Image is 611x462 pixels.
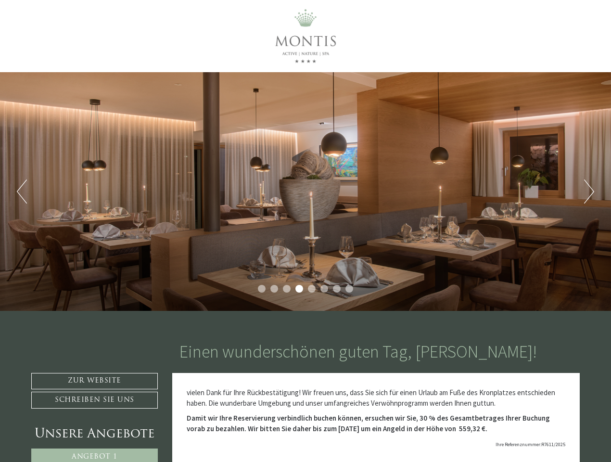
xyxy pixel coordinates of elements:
[179,342,537,361] h1: Einen wunderschönen guten Tag, [PERSON_NAME]!
[174,7,206,23] div: [DATE]
[317,254,379,270] button: Senden
[31,392,158,409] a: Schreiben Sie uns
[31,373,158,389] a: Zur Website
[17,180,27,204] button: Previous
[584,180,594,204] button: Next
[187,387,566,408] p: vielen Dank für Ihre Rückbestätigung! Wir freuen uns, dass Sie sich für einen Urlaub am Fuße des ...
[31,425,158,443] div: Unsere Angebote
[14,45,137,51] small: 11:06
[72,453,117,461] span: Angebot 1
[7,26,142,53] div: Guten Tag, wie können wir Ihnen helfen?
[496,441,565,448] span: Ihre Referenznummer:R7611/2025
[14,27,137,35] div: Montis – Active Nature Spa
[187,413,550,433] strong: Damit wir Ihre Reservierung verbindlich buchen können, ersuchen wir Sie, 30 % des Gesamtbetrages ...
